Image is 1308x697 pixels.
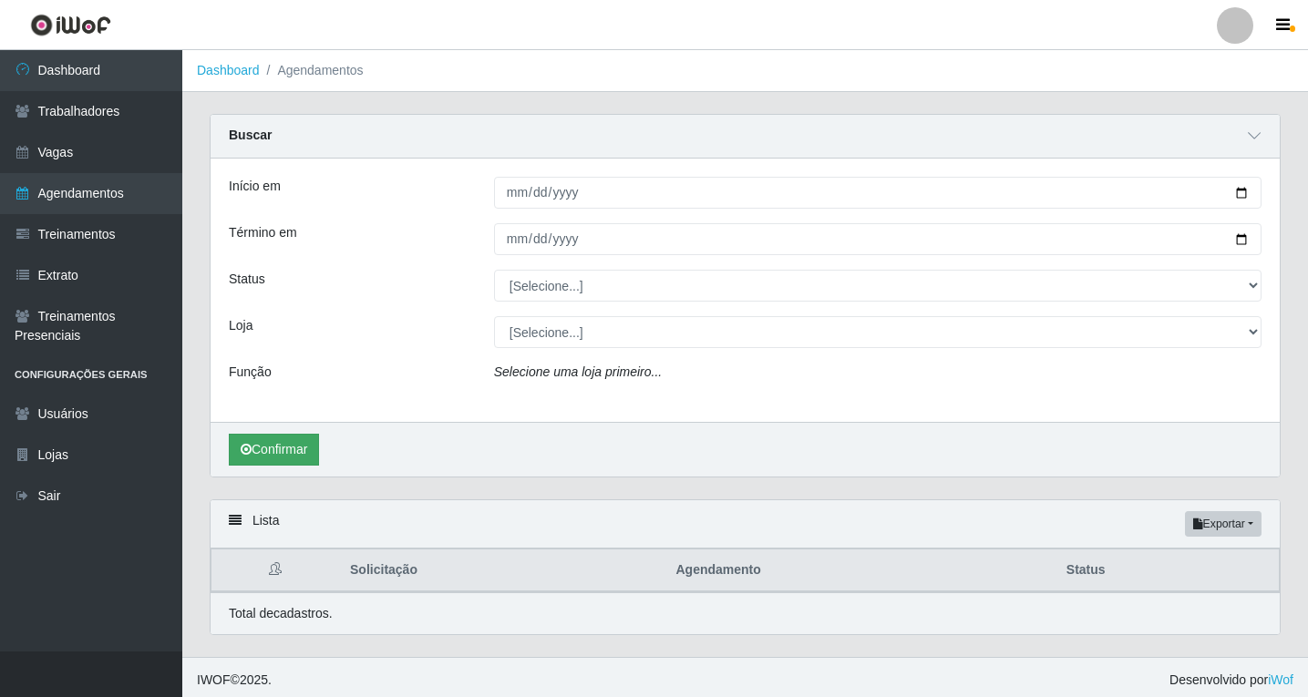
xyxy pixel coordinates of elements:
span: Desenvolvido por [1169,671,1293,690]
li: Agendamentos [260,61,364,80]
input: 00/00/0000 [494,177,1262,209]
label: Início em [229,177,281,196]
label: Loja [229,316,252,335]
i: Selecione uma loja primeiro... [494,364,662,379]
label: Status [229,270,265,289]
nav: breadcrumb [182,50,1308,92]
span: IWOF [197,672,231,687]
button: Exportar [1185,511,1262,537]
a: iWof [1268,672,1293,687]
th: Solicitação [339,549,664,592]
th: Status [1056,549,1280,592]
img: CoreUI Logo [30,14,111,36]
input: 00/00/0000 [494,223,1262,255]
p: Total de cadastros. [229,604,333,623]
strong: Buscar [229,128,272,142]
a: Dashboard [197,63,260,77]
label: Término em [229,223,297,242]
div: Lista [211,500,1280,548]
span: © 2025 . [197,671,272,690]
th: Agendamento [664,549,1055,592]
label: Função [229,363,272,382]
button: Confirmar [229,434,319,466]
